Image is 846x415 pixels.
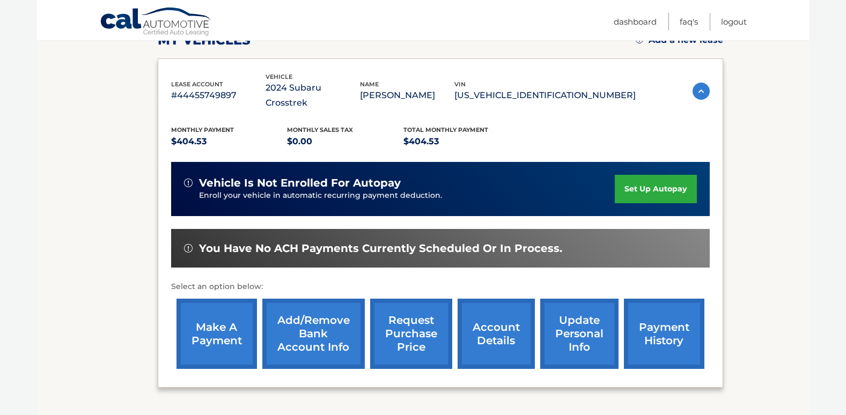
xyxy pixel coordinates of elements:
span: name [360,80,379,88]
a: Cal Automotive [100,7,212,38]
a: Dashboard [614,13,657,31]
a: Logout [721,13,747,31]
a: payment history [624,299,704,369]
span: vin [454,80,466,88]
a: update personal info [540,299,619,369]
img: accordion-active.svg [693,83,710,100]
a: request purchase price [370,299,452,369]
a: make a payment [176,299,257,369]
p: $0.00 [287,134,403,149]
p: Select an option below: [171,280,710,293]
span: vehicle is not enrolled for autopay [199,176,401,190]
a: Add/Remove bank account info [262,299,365,369]
p: #44455749897 [171,88,266,103]
span: Monthly Payment [171,126,234,134]
p: Enroll your vehicle in automatic recurring payment deduction. [199,190,615,202]
p: [PERSON_NAME] [360,88,454,103]
span: You have no ACH payments currently scheduled or in process. [199,242,562,255]
a: set up autopay [615,175,696,203]
span: Total Monthly Payment [403,126,488,134]
span: vehicle [266,73,292,80]
img: alert-white.svg [184,244,193,253]
p: $404.53 [171,134,288,149]
span: Monthly sales Tax [287,126,353,134]
img: alert-white.svg [184,179,193,187]
a: FAQ's [680,13,698,31]
a: account details [458,299,535,369]
span: lease account [171,80,223,88]
p: 2024 Subaru Crosstrek [266,80,360,110]
p: $404.53 [403,134,520,149]
p: [US_VEHICLE_IDENTIFICATION_NUMBER] [454,88,636,103]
